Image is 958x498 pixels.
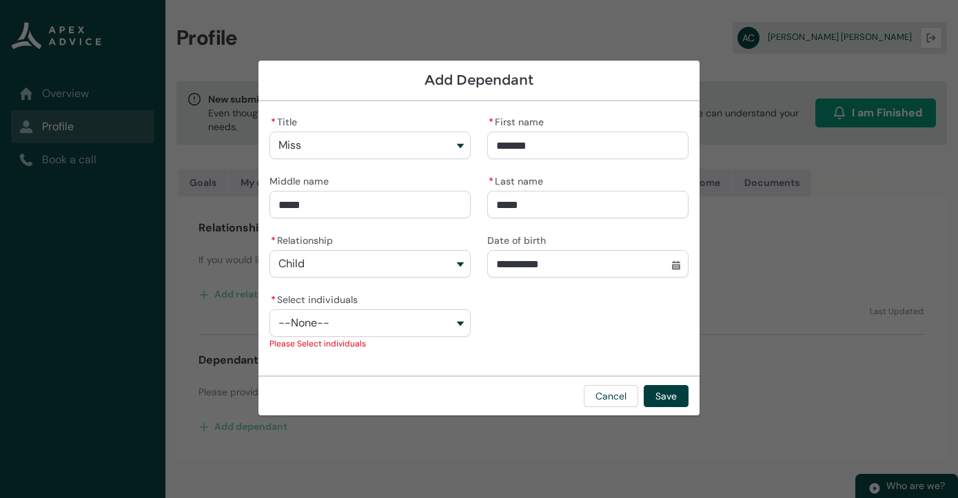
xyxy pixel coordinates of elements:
[487,231,551,247] label: Date of birth
[269,309,471,337] button: Select individuals
[278,139,301,152] span: Miss
[271,293,276,306] abbr: required
[269,112,303,129] label: Title
[487,172,549,188] label: Last name
[269,172,334,188] label: Middle name
[269,337,471,351] div: Please Select individuals
[269,290,363,307] label: Select individuals
[584,385,638,407] button: Cancel
[269,231,338,247] label: Relationship
[269,132,471,159] button: Title
[271,234,276,247] abbr: required
[644,385,689,407] button: Save
[278,317,329,329] span: --None--
[278,258,305,270] span: Child
[489,116,493,128] abbr: required
[269,72,689,89] h1: Add Dependant
[271,116,276,128] abbr: required
[269,250,471,278] button: Relationship
[487,112,549,129] label: First name
[489,175,493,187] abbr: required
